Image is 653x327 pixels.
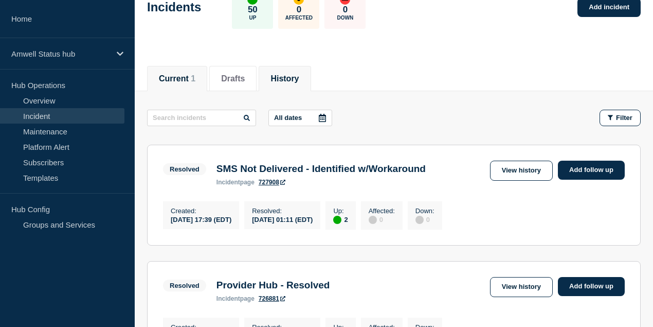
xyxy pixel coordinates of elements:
div: [DATE] 01:11 (EDT) [252,215,313,223]
p: Up : [333,207,348,215]
p: 50 [248,5,258,15]
button: History [270,74,299,83]
button: Filter [600,110,641,126]
span: incident [216,179,240,186]
p: Affected [285,15,313,21]
button: Drafts [221,74,245,83]
p: 0 [343,5,348,15]
span: Filter [616,114,632,122]
div: disabled [369,216,377,224]
div: 0 [369,215,395,224]
p: page [216,295,255,302]
div: up [333,216,341,224]
h3: Provider Hub - Resolved [216,280,330,291]
div: 2 [333,215,348,224]
p: Created : [171,207,231,215]
div: disabled [415,216,424,224]
input: Search incidents [147,110,256,126]
p: 0 [297,5,301,15]
div: [DATE] 17:39 (EDT) [171,215,231,223]
a: View history [490,161,553,181]
span: 1 [191,74,195,83]
p: page [216,179,255,186]
p: Resolved : [252,207,313,215]
p: All dates [274,114,302,122]
div: 0 [415,215,434,224]
p: Down : [415,207,434,215]
p: Up [249,15,256,21]
p: Affected : [369,207,395,215]
a: 726881 [259,295,285,302]
a: Add follow up [558,277,625,296]
a: 727908 [259,179,285,186]
p: Amwell Status hub [11,49,110,58]
button: Current 1 [159,74,195,83]
span: Resolved [163,280,206,291]
p: Down [337,15,354,21]
button: All dates [268,110,332,126]
span: Resolved [163,163,206,175]
span: incident [216,295,240,302]
a: Add follow up [558,161,625,180]
h3: SMS Not Delivered - Identified w/Workaround [216,163,426,175]
a: View history [490,277,553,297]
